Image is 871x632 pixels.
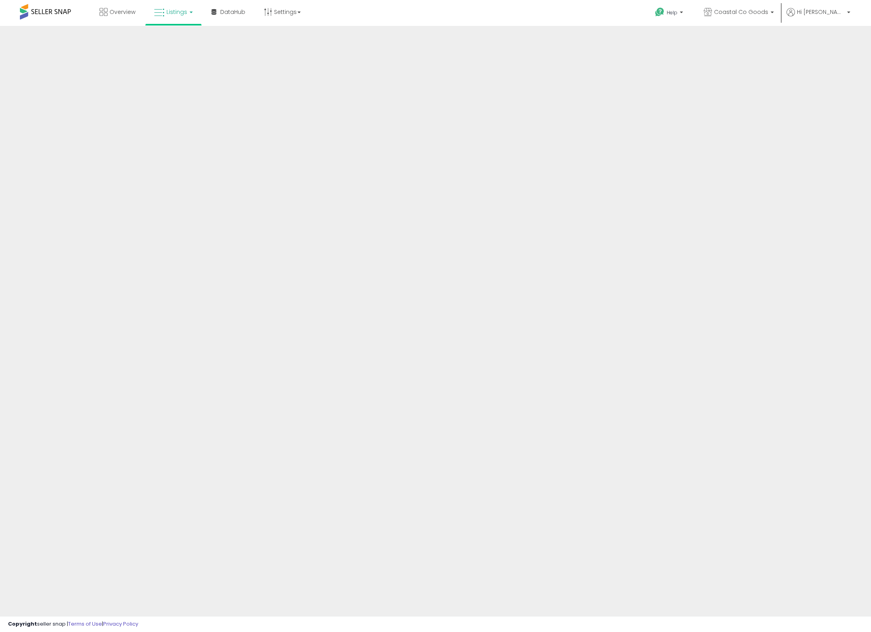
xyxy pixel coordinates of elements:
[667,9,677,16] span: Help
[220,8,245,16] span: DataHub
[110,8,135,16] span: Overview
[649,1,691,26] a: Help
[714,8,768,16] span: Coastal Co Goods
[797,8,845,16] span: Hi [PERSON_NAME]
[166,8,187,16] span: Listings
[787,8,850,26] a: Hi [PERSON_NAME]
[655,7,665,17] i: Get Help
